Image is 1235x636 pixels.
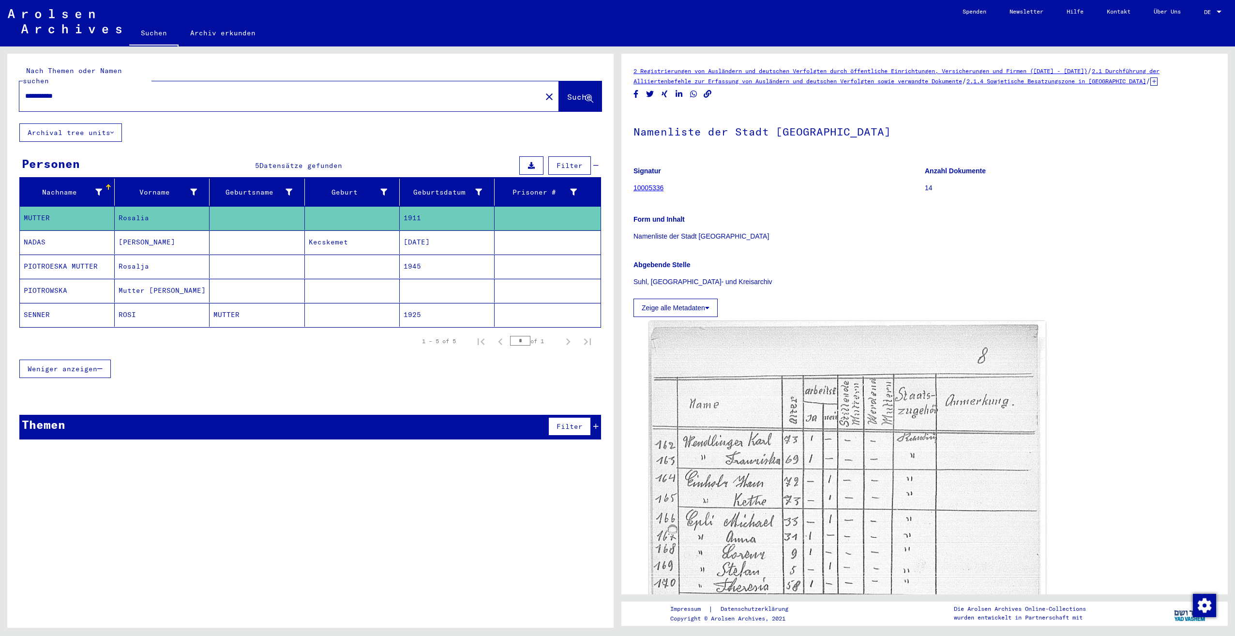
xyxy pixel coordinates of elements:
p: Die Arolsen Archives Online-Collections [954,605,1086,613]
img: Zustimmung ändern [1193,594,1216,617]
button: Last page [578,332,597,351]
span: / [1087,66,1092,75]
button: Suche [559,81,602,111]
mat-cell: 1945 [400,255,495,278]
div: Themen [22,416,65,433]
p: Namenliste der Stadt [GEOGRAPHIC_DATA] [633,231,1216,242]
button: Archival tree units [19,123,122,142]
p: 14 [925,183,1216,193]
button: Clear [540,87,559,106]
mat-cell: PIOTROWSKA [20,279,115,303]
img: Arolsen_neg.svg [8,9,121,33]
mat-cell: MUTTER [210,303,304,327]
mat-header-cell: Nachname [20,179,115,206]
a: Datenschutzerklärung [713,604,800,614]
mat-header-cell: Prisoner # [495,179,601,206]
mat-icon: close [543,91,555,103]
span: 5 [255,161,259,170]
mat-cell: SENNER [20,303,115,327]
div: Geburtsdatum [404,184,494,200]
div: | [670,604,800,614]
mat-cell: [DATE] [400,230,495,254]
span: Filter [557,161,583,170]
a: 2 Registrierungen von Ausländern und deutschen Verfolgten durch öffentliche Einrichtungen, Versic... [633,67,1087,75]
mat-cell: Mutter [PERSON_NAME] [115,279,210,303]
span: Weniger anzeigen [28,364,97,373]
p: Suhl, [GEOGRAPHIC_DATA]- und Kreisarchiv [633,277,1216,287]
button: Filter [548,417,591,436]
mat-header-cell: Geburt‏ [305,179,400,206]
button: Share on Xing [660,88,670,100]
button: Zeige alle Metadaten [633,299,718,317]
div: Zustimmung ändern [1192,593,1216,617]
div: Nachname [24,184,114,200]
a: Suchen [129,21,179,46]
a: 10005336 [633,184,663,192]
mat-cell: Rosalja [115,255,210,278]
span: Datensätze gefunden [259,161,342,170]
mat-label: Nach Themen oder Namen suchen [23,66,122,85]
div: Geburtsname [213,184,304,200]
span: Filter [557,422,583,431]
div: Vorname [119,187,197,197]
button: Previous page [491,332,510,351]
div: Vorname [119,184,209,200]
div: Personen [22,155,80,172]
a: Archiv erkunden [179,21,267,45]
div: Geburtsdatum [404,187,482,197]
mat-header-cell: Geburtsname [210,179,304,206]
mat-cell: 1925 [400,303,495,327]
button: Filter [548,156,591,175]
a: 2.1.4 Sowjetische Besatzungszone in [GEOGRAPHIC_DATA] [966,77,1146,85]
button: Weniger anzeigen [19,360,111,378]
div: Geburtsname [213,187,292,197]
b: Form und Inhalt [633,215,685,223]
span: Suche [567,92,591,102]
button: Share on LinkedIn [674,88,684,100]
p: Copyright © Arolsen Archives, 2021 [670,614,800,623]
mat-cell: Rosalia [115,206,210,230]
mat-cell: NADAS [20,230,115,254]
div: Geburt‏ [309,187,387,197]
button: Next page [558,332,578,351]
div: Geburt‏ [309,184,399,200]
div: of 1 [510,336,558,346]
span: / [1146,76,1150,85]
mat-cell: ROSI [115,303,210,327]
h1: Namenliste der Stadt [GEOGRAPHIC_DATA] [633,109,1216,152]
button: First page [471,332,491,351]
div: Prisoner # [498,187,577,197]
button: Share on Twitter [645,88,655,100]
mat-cell: Kecskemet [305,230,400,254]
button: Share on Facebook [631,88,641,100]
mat-cell: PIOTROESKA MUTTER [20,255,115,278]
b: Anzahl Dokumente [925,167,986,175]
mat-header-cell: Geburtsdatum [400,179,495,206]
button: Copy link [703,88,713,100]
div: Nachname [24,187,102,197]
mat-cell: [PERSON_NAME] [115,230,210,254]
span: DE [1204,9,1215,15]
mat-cell: MUTTER [20,206,115,230]
button: Share on WhatsApp [689,88,699,100]
mat-header-cell: Vorname [115,179,210,206]
p: wurden entwickelt in Partnerschaft mit [954,613,1086,622]
a: Impressum [670,604,708,614]
div: Prisoner # [498,184,589,200]
b: Abgebende Stelle [633,261,690,269]
span: / [962,76,966,85]
b: Signatur [633,167,661,175]
mat-cell: 1911 [400,206,495,230]
img: yv_logo.png [1172,601,1208,625]
div: 1 – 5 of 5 [422,337,456,346]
